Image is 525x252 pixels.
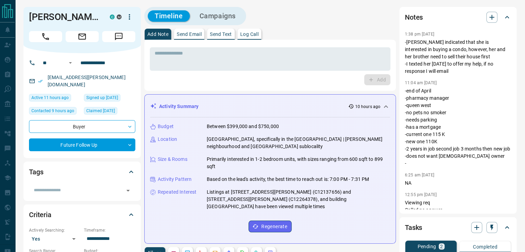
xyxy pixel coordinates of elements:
[29,227,80,233] p: Actively Searching:
[102,31,135,42] span: Message
[355,104,380,110] p: 10 hours ago
[473,244,497,249] p: Completed
[147,32,168,37] p: Add Note
[29,166,43,177] h2: Tags
[29,31,62,42] span: Call
[117,14,121,19] div: mrloft.ca
[405,199,511,221] p: Viewing req Called no answer Text sent from cell
[84,227,135,233] p: Timeframe:
[29,94,80,104] div: Tue Aug 12 2025
[177,32,202,37] p: Send Email
[29,164,135,180] div: Tags
[207,136,390,150] p: [GEOGRAPHIC_DATA], specifically in the [GEOGRAPHIC_DATA] | [PERSON_NAME] neighbourhood and [GEOGR...
[86,107,115,114] span: Claimed [DATE]
[29,138,135,151] div: Future Follow Up
[405,87,511,167] p: -end of April -pharmacy manager -queen west -no pets no smoker -needs parking -has a mortgage -cu...
[86,94,118,101] span: Signed up [DATE]
[29,107,80,117] div: Tue Aug 12 2025
[148,10,190,22] button: Timeline
[84,107,135,117] div: Thu Mar 21 2024
[158,176,192,183] p: Activity Pattern
[405,219,511,236] div: Tasks
[29,11,99,22] h1: [PERSON_NAME]
[48,75,126,87] a: [EMAIL_ADDRESS][PERSON_NAME][DOMAIN_NAME]
[249,221,292,232] button: Regenerate
[150,100,390,113] div: Activity Summary10 hours ago
[207,176,369,183] p: Based on the lead's activity, the best time to reach out is: 7:00 PM - 7:31 PM
[29,206,135,223] div: Criteria
[207,123,279,130] p: Between $399,000 and $750,000
[158,156,187,163] p: Size & Rooms
[405,32,434,37] p: 1:38 pm [DATE]
[159,103,198,110] p: Activity Summary
[405,80,437,85] p: 11:04 am [DATE]
[158,123,174,130] p: Budget
[110,14,115,19] div: condos.ca
[31,107,74,114] span: Contacted 9 hours ago
[123,186,133,195] button: Open
[405,173,434,177] p: 6:25 am [DATE]
[405,39,511,75] p: -[PERSON_NAME] indicated that she is interested in buying a condo, however, her and her brother n...
[207,188,390,210] p: Listings at [STREET_ADDRESS][PERSON_NAME] (C12137656) and [STREET_ADDRESS][PERSON_NAME] (C1226437...
[66,31,99,42] span: Email
[29,120,135,133] div: Buyer
[405,222,422,233] h2: Tasks
[66,59,75,67] button: Open
[29,233,80,244] div: Yes
[158,188,196,196] p: Repeated Interest
[405,192,437,197] p: 12:55 pm [DATE]
[240,32,259,37] p: Log Call
[417,244,436,249] p: Pending
[31,94,69,101] span: Active 11 hours ago
[210,32,232,37] p: Send Text
[38,79,43,84] svg: Email Verified
[207,156,390,170] p: Primarily interested in 1-2 bedroom units, with sizes ranging from 600 sqft to 899 sqft
[440,244,443,249] p: 2
[29,209,51,220] h2: Criteria
[405,9,511,26] div: Notes
[405,12,423,23] h2: Notes
[158,136,177,143] p: Location
[84,94,135,104] div: Mon Jan 24 2022
[405,180,511,187] p: NA
[193,10,243,22] button: Campaigns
